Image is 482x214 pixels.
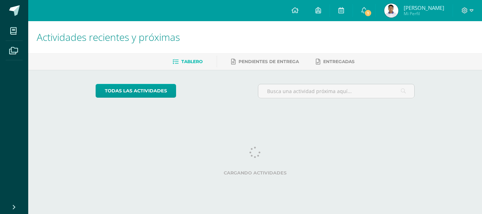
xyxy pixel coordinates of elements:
[96,170,415,176] label: Cargando actividades
[316,56,355,67] a: Entregadas
[384,4,398,18] img: 0fae7384bc610466976c0df66be1ba8b.png
[181,59,203,64] span: Tablero
[173,56,203,67] a: Tablero
[258,84,415,98] input: Busca una actividad próxima aquí...
[323,59,355,64] span: Entregadas
[239,59,299,64] span: Pendientes de entrega
[404,4,444,11] span: [PERSON_NAME]
[231,56,299,67] a: Pendientes de entrega
[96,84,176,98] a: todas las Actividades
[364,9,372,17] span: 1
[37,30,180,44] span: Actividades recientes y próximas
[404,11,444,17] span: Mi Perfil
